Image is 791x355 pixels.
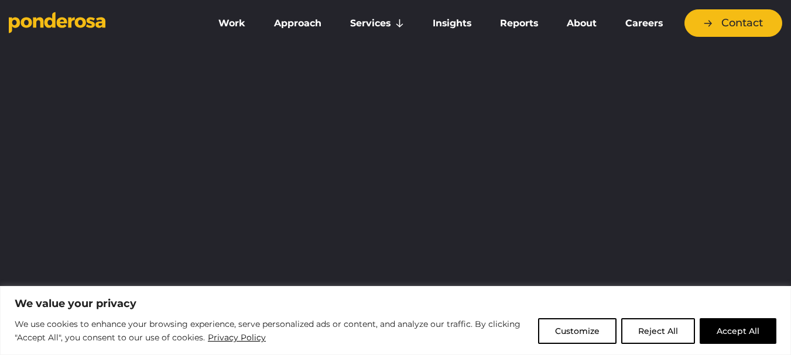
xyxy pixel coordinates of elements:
p: We use cookies to enhance your browsing experience, serve personalized ads or content, and analyz... [15,318,529,345]
a: Careers [614,11,675,36]
a: About [555,11,609,36]
button: Customize [538,318,617,344]
button: Accept All [700,318,776,344]
a: Privacy Policy [207,330,266,344]
a: Go to homepage [9,12,189,35]
a: Approach [262,11,334,36]
a: Services [338,11,416,36]
a: Insights [421,11,484,36]
a: Work [207,11,258,36]
button: Reject All [621,318,695,344]
a: Reports [488,11,550,36]
p: We value your privacy [15,297,776,311]
a: Contact [684,9,782,37]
